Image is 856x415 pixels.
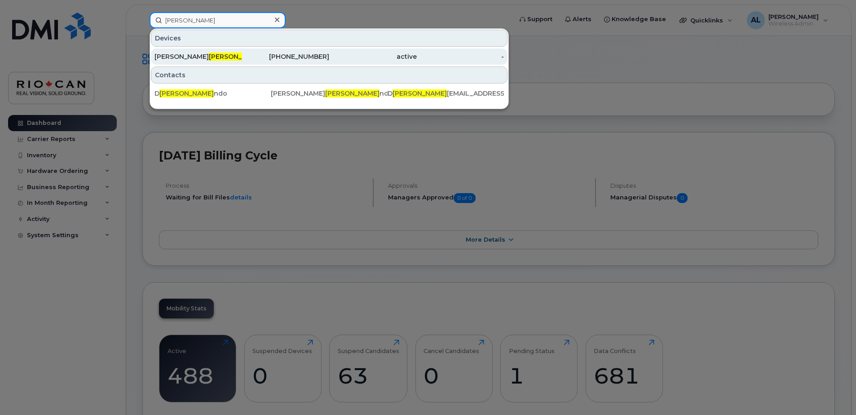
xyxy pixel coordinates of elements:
[209,53,263,61] span: [PERSON_NAME]
[388,89,504,98] div: D [EMAIL_ADDRESS][DOMAIN_NAME]
[325,89,379,97] span: [PERSON_NAME]
[154,52,242,61] div: [PERSON_NAME] ndo
[151,85,507,102] a: D[PERSON_NAME]ndo[PERSON_NAME][PERSON_NAME]ndoD[PERSON_NAME][EMAIL_ADDRESS][DOMAIN_NAME]
[151,66,507,84] div: Contacts
[151,30,507,47] div: Devices
[271,89,387,98] div: [PERSON_NAME] ndo
[393,89,447,97] span: [PERSON_NAME]
[329,52,417,61] div: active
[151,49,507,65] a: [PERSON_NAME][PERSON_NAME]ndo[PHONE_NUMBER]active-
[242,52,330,61] div: [PHONE_NUMBER]
[159,89,214,97] span: [PERSON_NAME]
[417,52,504,61] div: -
[154,89,271,98] div: D ndo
